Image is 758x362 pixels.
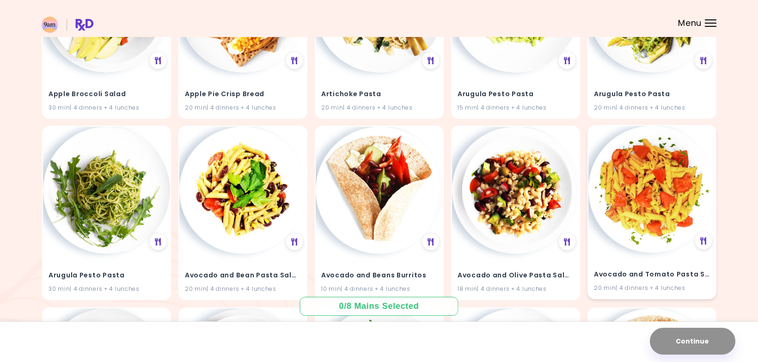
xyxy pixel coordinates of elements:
button: Continue [650,328,735,355]
img: RxDiet [42,17,93,33]
h4: Avocado and Tomato Pasta Salad [594,267,710,282]
div: 20 min | 4 dinners + 4 lunches [185,103,301,112]
div: 18 min | 4 dinners + 4 lunches [458,285,574,294]
div: 10 min | 4 dinners + 4 lunches [321,285,437,294]
div: See Meal Plan [695,233,712,249]
div: 20 min | 4 dinners + 4 lunches [185,285,301,294]
div: 20 min | 4 dinners + 4 lunches [321,103,437,112]
div: See Meal Plan [422,233,439,250]
h4: Apple Pie Crisp Bread [185,86,301,101]
h4: Arugula Pesto Pasta [49,268,165,283]
h4: Avocado and Olive Pasta Salad [458,268,574,283]
div: 20 min | 4 dinners + 4 lunches [594,284,710,293]
h4: Avocado and Beans Burritos [321,268,437,283]
div: See Meal Plan [559,52,575,69]
h4: Apple Broccoli Salad [49,86,165,101]
h4: Arugula Pesto Pasta [594,86,710,101]
h4: Arugula Pesto Pasta [458,86,574,101]
h4: Artichoke Pasta [321,86,437,101]
div: See Meal Plan [286,233,303,250]
div: See Meal Plan [150,233,166,250]
div: See Meal Plan [422,52,439,69]
div: See Meal Plan [150,52,166,69]
div: 30 min | 4 dinners + 4 lunches [49,103,165,112]
div: See Meal Plan [695,52,712,69]
div: 20 min | 4 dinners + 4 lunches [594,103,710,112]
h4: Avocado and Bean Pasta Salad [185,268,301,283]
div: 30 min | 4 dinners + 4 lunches [49,285,165,294]
div: 0 / 8 Mains Selected [332,301,426,312]
span: Menu [678,19,702,27]
div: See Meal Plan [286,52,303,69]
div: 15 min | 4 dinners + 4 lunches [458,103,574,112]
div: See Meal Plan [559,233,575,250]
